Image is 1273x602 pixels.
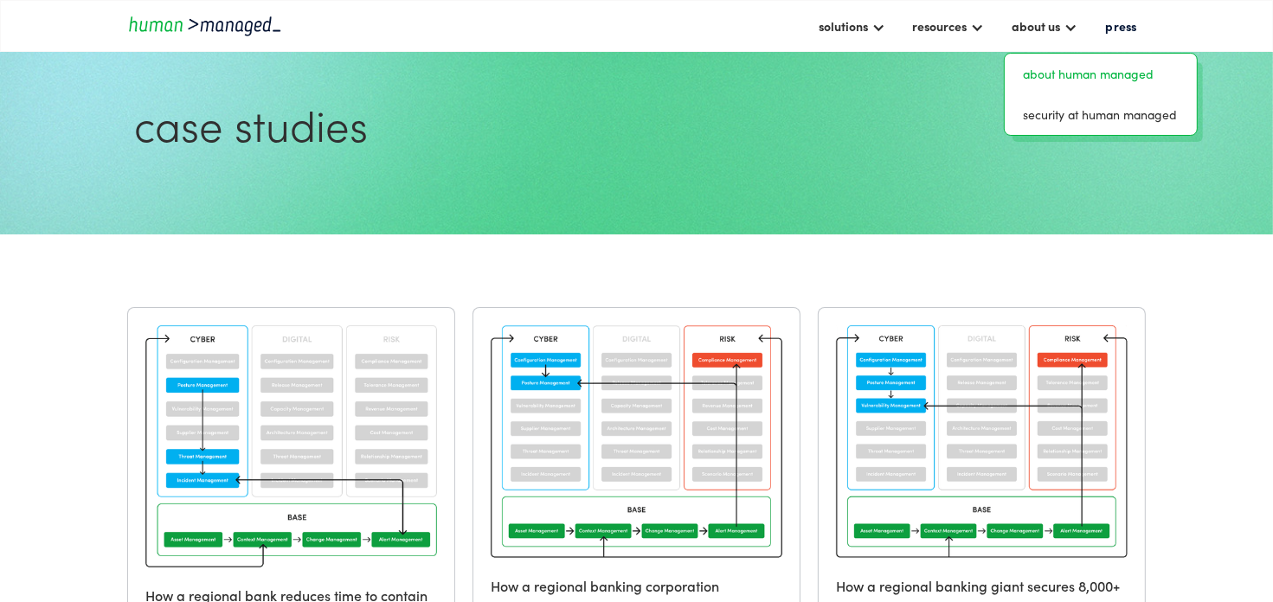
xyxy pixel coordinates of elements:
a: about human managed [1012,61,1190,87]
div: about us [1013,16,1061,36]
div: resources [913,16,968,36]
div: solutions [810,11,894,41]
div: solutions [819,16,868,36]
div: about us [1004,11,1087,41]
h1: case studies [134,100,368,147]
div: resources [904,11,993,41]
a: security at human managed [1012,101,1190,128]
a: home [127,14,283,37]
a: press [1097,11,1146,41]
